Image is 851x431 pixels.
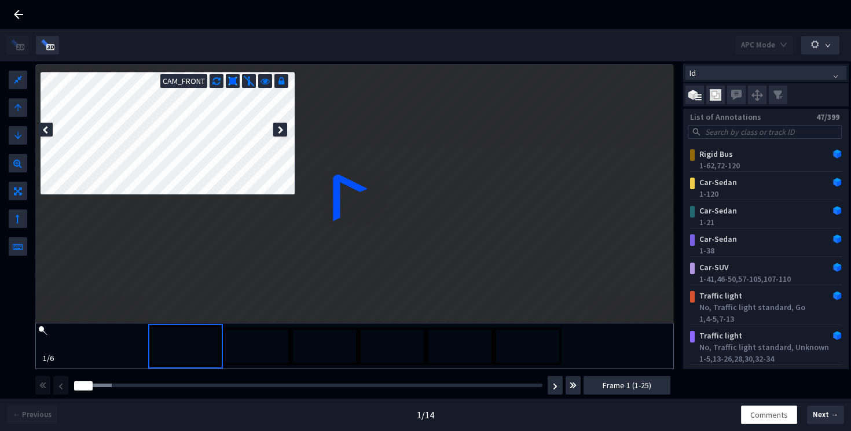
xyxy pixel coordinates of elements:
img: svg+xml;base64,PHN2ZyB3aWR0aD0iMjAiIGhlaWdodD0iMjEiIHZpZXdCb3g9IjAgMCAyMCAyMSIgZmlsbD0ibm9uZSIgeG... [710,89,721,101]
img: Annotation [833,331,842,340]
div: 1-120 [699,188,837,200]
button: APC Modedown [735,36,793,54]
div: Car-Sedan [695,176,812,188]
span: Id [689,67,842,79]
span: Next → [813,409,838,421]
div: CAM_FRONT [160,74,207,88]
button: Comments [741,406,797,424]
img: Annotation [833,149,842,159]
img: Annotation [833,178,842,187]
img: svg+xml;base64,PHN2ZyB3aWR0aD0iMTYiIGhlaWdodD0iMTYiIHZpZXdCb3g9IjAgMCAxNiAxNiIgZmlsbD0ibm9uZSIgeG... [228,76,237,86]
div: 1-62, 72-120 [699,160,837,171]
input: Search by class or track ID [703,126,837,138]
img: svg+xml;base64,PHN2ZyB3aWR0aD0iMjQiIGhlaWdodD0iMjQiIHZpZXdCb3g9IjAgMCAyNCAyNCIgZmlsbD0ibm9uZSIgeG... [729,88,743,102]
div: List of Annotations [690,111,761,123]
img: svg+xml;base64,PHN2ZyB3aWR0aD0iMjQiIGhlaWdodD0iMjUiIHZpZXdCb3g9IjAgMCAyNCAyNSIgZmlsbD0ibm9uZSIgeG... [750,88,764,102]
span: Comments [750,408,788,421]
div: Traffic light [695,330,812,341]
img: Annotation [833,291,842,300]
div: No, Traffic light standard, Unknown [699,341,837,353]
img: Annotation [833,263,842,272]
button: Next → [807,406,844,424]
div: 1-5, 13-26, 28, 30, 32-34 [699,353,837,364]
img: svg+xml;base64,PHN2ZyB3aWR0aD0iMjAiIGhlaWdodD0iMjAiIHZpZXdCb3g9IjAgMCAyMCAyMCIgZmlsbD0ibm9uZSIgeG... [243,75,255,87]
button: down [801,36,839,54]
img: Annotation [833,206,842,215]
span: down [825,43,831,49]
img: svg+xml;base64,PHN2ZyBhcmlhLWhpZGRlbj0idHJ1ZSIgZm9jdXNhYmxlPSJmYWxzZSIgZGF0YS1wcmVmaXg9ImZhcyIgZG... [570,378,577,392]
div: Car-Sedan [695,205,812,216]
img: svg+xml;base64,PHN2ZyB4bWxucz0iaHR0cDovL3d3dy53My5vcmcvMjAwMC9zdmciIHdpZHRoPSIxNiIgaGVpZ2h0PSIxNi... [773,90,783,100]
div: 47/399 [816,111,839,123]
div: Car-Sedan [695,233,812,245]
div: 1-41, 46-50, 57-105, 107-110 [699,273,837,285]
span: Frame 1 (1-25) [603,379,651,392]
img: Annotation [833,234,842,244]
div: No, Traffic light standard, Go [699,301,837,313]
img: svg+xml;base64,PHN2ZyB3aWR0aD0iMjMiIGhlaWdodD0iMTkiIHZpZXdCb3g9IjAgMCAyMyAxOSIgZmlsbD0ibm9uZSIgeG... [688,90,702,101]
img: camera [152,327,219,365]
div: Car-SUV [695,261,812,273]
button: Frame 1 (1-25) [584,376,670,395]
div: 1 / 14 [417,408,434,422]
img: svg+xml;base64,PHN2ZyBhcmlhLWhpZGRlbj0idHJ1ZSIgZm9jdXNhYmxlPSJmYWxzZSIgZGF0YS1wcmVmaXg9ImZhcyIgZG... [553,383,557,390]
div: 1-38 [699,245,837,256]
div: 1-21 [699,216,837,228]
div: 1, 4-5, 7-13 [699,313,837,325]
div: Traffic light [695,290,812,301]
span: search [692,128,700,136]
div: Rigid Bus [695,148,812,160]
